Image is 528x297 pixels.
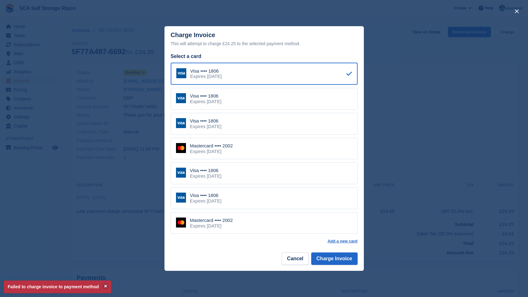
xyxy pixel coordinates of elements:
div: Expires [DATE] [190,173,221,179]
p: Failed to charge invoice to payment method [4,280,111,293]
div: Mastercard •••• 2002 [190,218,233,223]
div: Visa •••• 1806 [190,193,221,198]
div: Expires [DATE] [190,74,222,79]
div: Mastercard •••• 2002 [190,143,233,149]
img: Mastercard Logo [176,218,186,228]
div: Visa •••• 1806 [190,118,221,124]
img: Visa Logo [176,168,186,178]
img: Visa Logo [176,193,186,203]
button: close [512,6,522,16]
div: Expires [DATE] [190,149,233,154]
div: Expires [DATE] [190,124,221,129]
img: Visa Logo [176,118,186,128]
div: Expires [DATE] [190,99,221,104]
a: Add a new card [327,239,357,244]
div: Visa •••• 1806 [190,93,221,99]
div: Visa •••• 1806 [190,68,222,74]
div: Select a card [171,53,358,60]
img: Visa Logo [176,93,186,103]
div: This will attempt to charge £24.25 to the selected payment method. [171,40,358,47]
button: Cancel [282,252,308,265]
button: Charge Invoice [311,252,358,265]
div: Visa •••• 1806 [190,168,221,173]
div: Charge Invoice [171,31,358,47]
div: Expires [DATE] [190,198,221,204]
div: Expires [DATE] [190,223,233,229]
img: Visa Logo [176,68,186,78]
img: Mastercard Logo [176,143,186,153]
